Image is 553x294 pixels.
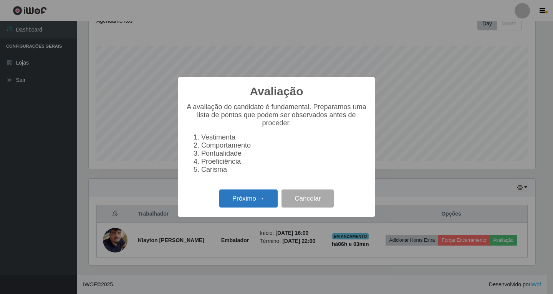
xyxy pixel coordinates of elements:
[219,189,278,208] button: Próximo →
[186,103,367,127] p: A avaliação do candidato é fundamental. Preparamos uma lista de pontos que podem ser observados a...
[201,133,367,141] li: Vestimenta
[281,189,334,208] button: Cancelar
[201,149,367,158] li: Pontualidade
[201,158,367,166] li: Proeficiência
[250,85,303,98] h2: Avaliação
[201,166,367,174] li: Carisma
[201,141,367,149] li: Comportamento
